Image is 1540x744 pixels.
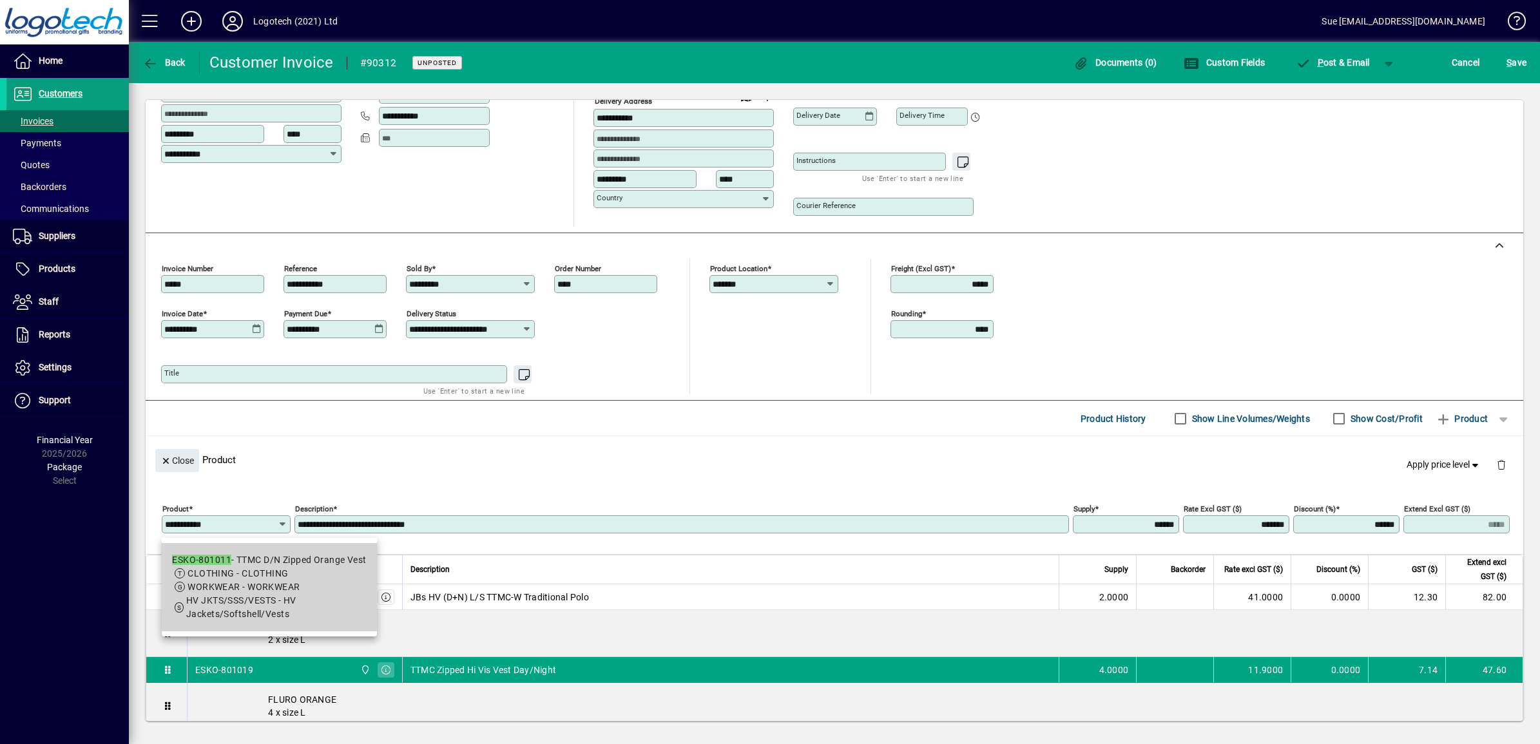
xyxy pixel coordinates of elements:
mat-hint: Use 'Enter' to start a new line [862,171,963,186]
mat-label: Payment due [284,309,327,318]
app-page-header-button: Back [129,51,200,74]
span: 4.0000 [1099,663,1129,676]
button: Cancel [1449,51,1483,74]
button: Post & Email [1289,51,1376,74]
span: CLOTHING - CLOTHING [188,568,288,578]
span: Unposted [418,59,457,67]
a: Products [6,253,129,285]
mat-label: Delivery date [796,111,840,120]
span: Financial Year [37,435,93,445]
span: WORKWEAR - WORKWEAR [188,582,300,592]
span: Home [39,55,63,66]
span: Backorder [1171,562,1206,577]
mat-label: Invoice number [162,264,213,273]
a: Staff [6,286,129,318]
a: Reports [6,319,129,351]
mat-label: Supply [1073,504,1095,513]
span: ost & Email [1295,57,1370,68]
span: Rate excl GST ($) [1224,562,1283,577]
mat-label: Sold by [407,264,432,273]
button: Back [139,51,189,74]
label: Show Cost/Profit [1348,412,1423,425]
span: Close [160,450,194,472]
mat-label: Extend excl GST ($) [1404,504,1470,513]
span: Back [142,57,186,68]
span: Product History [1081,408,1146,429]
a: Support [6,385,129,417]
span: Documents (0) [1073,57,1157,68]
span: JBs HV (D+N) L/S TTMC-W Traditional Polo [410,591,589,604]
app-page-header-button: Delete [1486,459,1517,470]
mat-label: Rate excl GST ($) [1184,504,1242,513]
button: Choose address [756,87,777,108]
button: Profile [212,10,253,33]
span: 2.0000 [1099,591,1129,604]
mat-label: Delivery status [407,309,456,318]
div: - TTMC D/N Zipped Orange Vest [172,553,367,567]
mat-option: ESKO-801011 - TTMC D/N Zipped Orange Vest [162,543,377,631]
span: ave [1506,52,1526,73]
mat-label: Country [597,193,622,202]
mat-label: Invoice date [162,309,203,318]
a: View on map [736,86,756,107]
button: Apply price level [1401,453,1487,477]
button: Product [1429,407,1494,430]
span: Package [47,462,82,472]
a: Settings [6,352,129,384]
span: Product [1436,408,1488,429]
td: 47.60 [1445,657,1523,683]
div: #90312 [360,53,397,73]
a: Payments [6,132,129,154]
app-page-header-button: Close [152,454,202,466]
button: Delete [1486,449,1517,480]
div: Sue [EMAIL_ADDRESS][DOMAIN_NAME] [1322,11,1485,32]
span: Communications [13,204,89,214]
button: Custom Fields [1180,51,1268,74]
span: GST ($) [1412,562,1438,577]
div: 41.0000 [1222,591,1283,604]
span: Cancel [1452,52,1480,73]
div: Logotech (2021) Ltd [253,11,338,32]
span: S [1506,57,1512,68]
span: Supply [1104,562,1128,577]
span: TTMC Zipped Hi Vis Vest Day/Night [410,663,556,676]
td: 0.0000 [1291,657,1368,683]
span: Custom Fields [1184,57,1265,68]
span: Apply price level [1407,458,1481,472]
span: Reports [39,329,70,339]
a: Quotes [6,154,129,176]
mat-label: Delivery time [900,111,945,120]
div: FLURO ORANGE 4 x size L [188,683,1523,729]
div: 11.9000 [1222,663,1283,676]
em: ESKO-801011 [172,555,231,565]
span: Suppliers [39,231,75,241]
mat-label: Courier Reference [796,201,856,210]
a: Home [6,45,129,77]
a: Backorders [6,176,129,198]
span: Central [357,663,372,677]
div: Customer Invoice [209,52,334,73]
span: P [1318,57,1323,68]
td: 12.30 [1368,584,1445,610]
a: Knowledge Base [1498,3,1524,44]
span: Payments [13,138,61,148]
span: Quotes [13,160,50,170]
span: Customers [39,88,82,99]
a: Communications [6,198,129,220]
mat-label: Product [162,504,189,513]
span: Settings [39,362,72,372]
button: Save [1503,51,1530,74]
span: Invoices [13,116,53,126]
span: Description [410,562,450,577]
td: 82.00 [1445,584,1523,610]
div: ORANGE 2 x size L [188,610,1523,656]
div: ESKO-801019 [195,663,253,676]
span: Staff [39,296,59,307]
mat-label: Product location [710,264,767,273]
div: Product [146,436,1523,483]
span: Products [39,263,75,274]
mat-label: Order number [555,264,601,273]
mat-hint: Use 'Enter' to start a new line [423,383,525,398]
span: Backorders [13,182,66,192]
mat-label: Description [295,504,333,513]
